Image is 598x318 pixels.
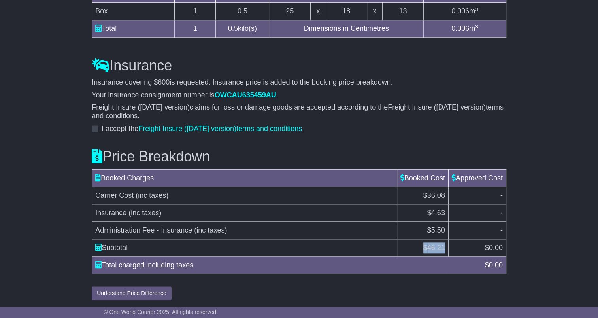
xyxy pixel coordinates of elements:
span: (inc taxes) [128,209,161,217]
span: Insurance [95,209,126,217]
span: 0.006 [451,7,469,15]
td: Total [92,20,175,38]
td: $ [397,239,448,256]
span: 46.21 [427,244,445,252]
label: I accept the [102,125,302,133]
span: 0.5 [228,25,238,32]
td: Box [92,3,175,20]
td: $ [448,239,506,256]
button: Understand Price Difference [92,286,172,300]
div: $ [481,260,507,271]
a: Freight Insure ([DATE] version)terms and conditions [138,125,302,132]
td: x [367,3,382,20]
td: Subtotal [92,239,397,256]
td: Booked Charges [92,169,397,187]
td: Approved Cost [448,169,506,187]
span: Administration Fee - Insurance [95,226,192,234]
span: © One World Courier 2025. All rights reserved. [104,309,218,315]
span: Freight Insure ([DATE] version) [388,103,486,111]
span: Carrier Cost [95,191,134,199]
td: m [424,20,506,38]
td: 1 [174,3,215,20]
span: Freight Insure ([DATE] version) [92,103,190,111]
td: 0.5 [216,3,269,20]
h3: Insurance [92,58,506,74]
span: 600 [158,78,170,86]
span: (inc taxes) [136,191,168,199]
sup: 3 [475,6,478,12]
span: 0.00 [489,244,503,252]
p: Insurance covering $ is requested. Insurance price is added to the booking price breakdown. [92,78,506,87]
td: 13 [382,3,423,20]
span: - [500,209,503,217]
td: m [424,3,506,20]
span: (inc taxes) [194,226,227,234]
span: 0.006 [451,25,469,32]
span: - [500,191,503,199]
td: Booked Cost [397,169,448,187]
span: 0.00 [489,261,503,269]
p: claims for loss or damage goods are accepted according to the terms and conditions. [92,103,506,120]
div: Total charged including taxes [91,260,481,271]
span: $4.63 [427,209,445,217]
h3: Price Breakdown [92,149,506,165]
td: kilo(s) [216,20,269,38]
span: Freight Insure ([DATE] version) [138,125,236,132]
span: - [500,226,503,234]
td: 18 [326,3,367,20]
span: $5.50 [427,226,445,234]
sup: 3 [475,24,478,30]
p: Your insurance consignment number is . [92,91,506,100]
span: $36.08 [423,191,445,199]
span: OWCAU635459AU [215,91,276,99]
td: 25 [269,3,310,20]
td: Dimensions in Centimetres [269,20,424,38]
td: x [310,3,326,20]
td: 1 [174,20,215,38]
